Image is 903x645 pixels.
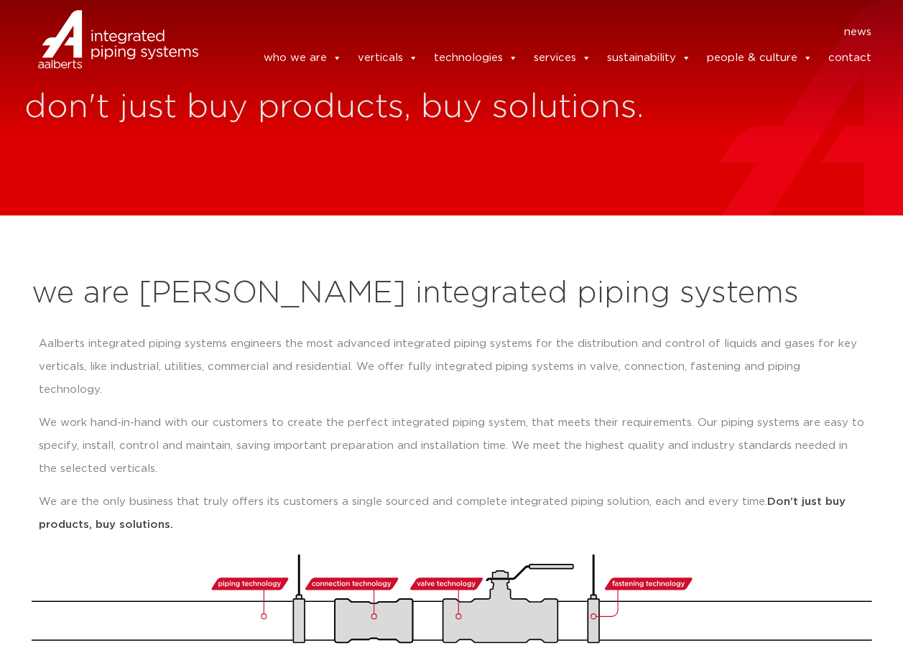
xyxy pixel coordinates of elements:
a: sustainability [607,44,691,73]
p: Aalberts integrated piping systems engineers the most advanced integrated piping systems for the ... [39,333,865,402]
a: services [534,44,591,73]
h2: we are [PERSON_NAME] integrated piping systems [32,277,872,311]
a: people & culture [707,44,812,73]
a: contact [828,44,871,73]
p: We are the only business that truly offers its customers a single sourced and complete integrated... [39,491,865,537]
a: technologies [434,44,518,73]
a: verticals [358,44,418,73]
a: who we are [264,44,342,73]
p: We work hand-in-hand with our customers to create the perfect integrated piping system, that meet... [39,412,865,481]
a: news [844,21,871,44]
nav: Menu [220,21,872,44]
